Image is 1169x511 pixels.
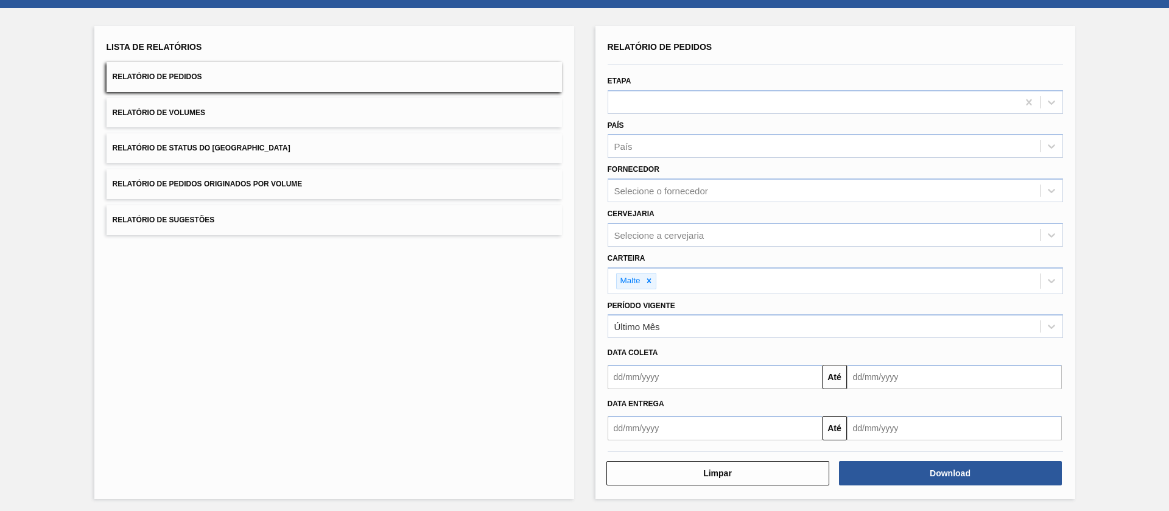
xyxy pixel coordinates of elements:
button: Até [823,365,847,389]
input: dd/mm/yyyy [847,365,1062,389]
span: Data coleta [608,348,658,357]
span: Relatório de Volumes [113,108,205,117]
input: dd/mm/yyyy [847,416,1062,440]
span: Lista de Relatórios [107,42,202,52]
input: dd/mm/yyyy [608,365,823,389]
span: Relatório de Status do [GEOGRAPHIC_DATA] [113,144,290,152]
div: Selecione o fornecedor [614,186,708,196]
span: Data entrega [608,400,664,408]
label: Etapa [608,77,631,85]
span: Relatório de Pedidos Originados por Volume [113,180,303,188]
button: Relatório de Sugestões [107,205,562,235]
span: Relatório de Pedidos [608,42,712,52]
label: Fornecedor [608,165,659,174]
label: Carteira [608,254,645,263]
input: dd/mm/yyyy [608,416,823,440]
button: Download [839,461,1062,485]
div: País [614,141,633,152]
button: Até [823,416,847,440]
span: Relatório de Sugestões [113,216,215,224]
button: Relatório de Volumes [107,98,562,128]
button: Relatório de Pedidos Originados por Volume [107,169,562,199]
div: Último Mês [614,322,660,332]
button: Relatório de Pedidos [107,62,562,92]
div: Malte [617,273,642,289]
label: País [608,121,624,130]
button: Limpar [606,461,829,485]
div: Selecione a cervejaria [614,230,704,240]
label: Cervejaria [608,210,655,218]
label: Período Vigente [608,301,675,310]
button: Relatório de Status do [GEOGRAPHIC_DATA] [107,133,562,163]
span: Relatório de Pedidos [113,72,202,81]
